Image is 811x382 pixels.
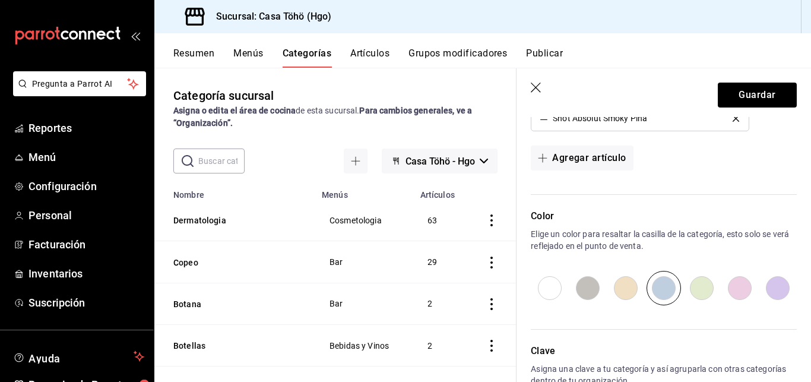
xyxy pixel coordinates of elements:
th: Nombre [154,183,315,200]
button: Menús [233,48,263,68]
p: Color [531,209,797,223]
button: actions [486,257,498,269]
strong: Asigna o edita el área de cocina [173,106,296,115]
div: de esta sucursal. [173,105,498,130]
div: navigation tabs [173,48,811,68]
button: Artículos [350,48,389,68]
span: Bar [330,299,398,308]
a: Pregunta a Parrot AI [8,86,146,99]
h3: Sucursal: Casa Töhö (Hgo) [207,10,331,24]
td: 63 [413,200,467,241]
span: Bar [330,258,398,266]
span: Pregunta a Parrot AI [32,78,128,90]
button: Agregar artículo [531,146,633,171]
td: 29 [413,241,467,283]
span: Suscripción [28,295,144,311]
button: open_drawer_menu [131,31,140,40]
button: Dermatologia [173,214,292,226]
input: Buscar categoría [198,149,245,173]
span: Facturación [28,236,144,252]
span: Configuración [28,178,144,194]
span: Casa Töhö - Hgo [405,156,475,167]
div: Categoría sucursal [173,87,274,105]
button: actions [486,214,498,226]
p: Elige un color para resaltar la casilla de la categoría, esto solo se verá reflejado en el punto ... [531,228,797,252]
button: Copeo [173,257,292,269]
span: Bebidas y Vinos [330,342,398,350]
td: 2 [413,283,467,324]
th: Artículos [413,183,467,200]
button: Grupos modificadores [408,48,507,68]
th: Menús [315,183,413,200]
p: Clave [531,344,797,358]
button: Categorías [283,48,332,68]
span: Inventarios [28,266,144,282]
button: Casa Töhö - Hgo [382,149,498,173]
button: Resumen [173,48,214,68]
button: Pregunta a Parrot AI [13,71,146,96]
span: Ayuda [28,349,129,364]
button: actions [486,298,498,310]
button: delete [724,115,747,122]
span: Personal [28,207,144,223]
span: Cosmetologia [330,216,398,225]
span: Menú [28,149,144,165]
td: 2 [413,324,467,366]
button: Botana [173,298,292,310]
button: Publicar [526,48,563,68]
span: Reportes [28,120,144,136]
div: Shot Absolut Smoky Piña [553,114,647,122]
button: Guardar [718,83,797,108]
button: Botellas [173,340,292,352]
button: actions [486,340,498,352]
